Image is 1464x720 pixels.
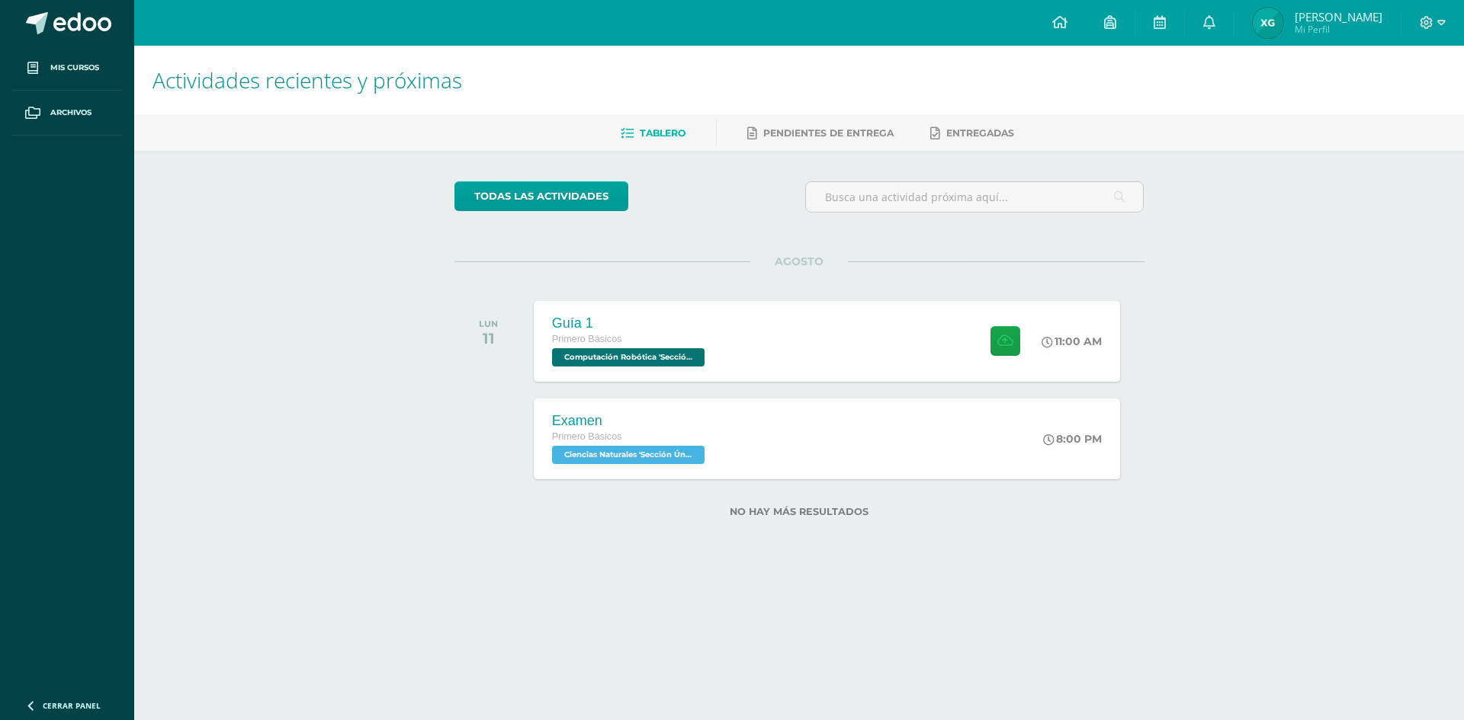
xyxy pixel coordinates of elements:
[806,182,1144,212] input: Busca una actividad próxima aquí...
[621,121,685,146] a: Tablero
[552,413,708,429] div: Examen
[640,127,685,139] span: Tablero
[152,66,462,94] span: Actividades recientes y próximas
[50,107,91,119] span: Archivos
[763,127,894,139] span: Pendientes de entrega
[552,446,705,464] span: Ciencias Naturales 'Sección Única'
[552,315,708,331] div: Guía 1
[12,46,122,91] a: Mis cursos
[1295,23,1382,36] span: Mi Perfil
[930,121,1014,146] a: Entregadas
[479,329,498,347] div: 11
[1043,432,1102,446] div: 8:00 PM
[750,254,848,268] span: AGOSTO
[1253,8,1283,38] img: 83e7cf6e796d57b8bd93183efde389e2.png
[946,127,1014,139] span: Entregadas
[12,91,122,136] a: Archivos
[552,334,622,344] span: Primero Básicos
[552,431,622,442] span: Primero Básicos
[1295,9,1382,24] span: [PERSON_NAME]
[454,506,1145,517] label: No hay más resultados
[1042,334,1102,348] div: 11:00 AM
[50,62,99,74] span: Mis cursos
[43,700,101,711] span: Cerrar panel
[747,121,894,146] a: Pendientes de entrega
[552,348,705,366] span: Computación Robótica 'Sección Única'
[479,318,498,329] div: LUN
[454,181,628,211] a: todas las Actividades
